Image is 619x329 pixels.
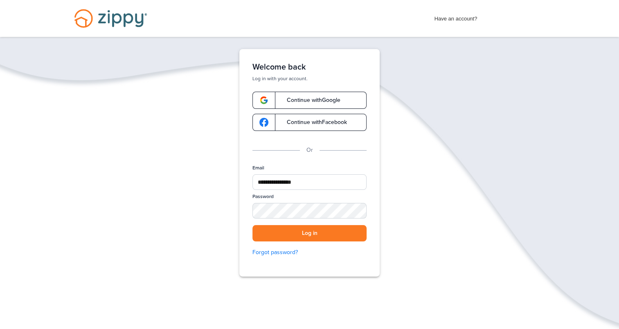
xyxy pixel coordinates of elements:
span: Have an account? [434,10,477,23]
img: google-logo [259,118,268,127]
label: Password [252,193,274,200]
a: Forgot password? [252,248,367,257]
a: google-logoContinue withGoogle [252,92,367,109]
a: google-logoContinue withFacebook [252,114,367,131]
span: Continue with Facebook [279,119,347,125]
h1: Welcome back [252,62,367,72]
input: Password [252,203,367,219]
p: Log in with your account. [252,75,367,82]
span: Continue with Google [279,97,340,103]
input: Email [252,174,367,190]
p: Or [306,146,313,155]
img: google-logo [259,96,268,105]
label: Email [252,164,264,171]
button: Log in [252,225,367,242]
